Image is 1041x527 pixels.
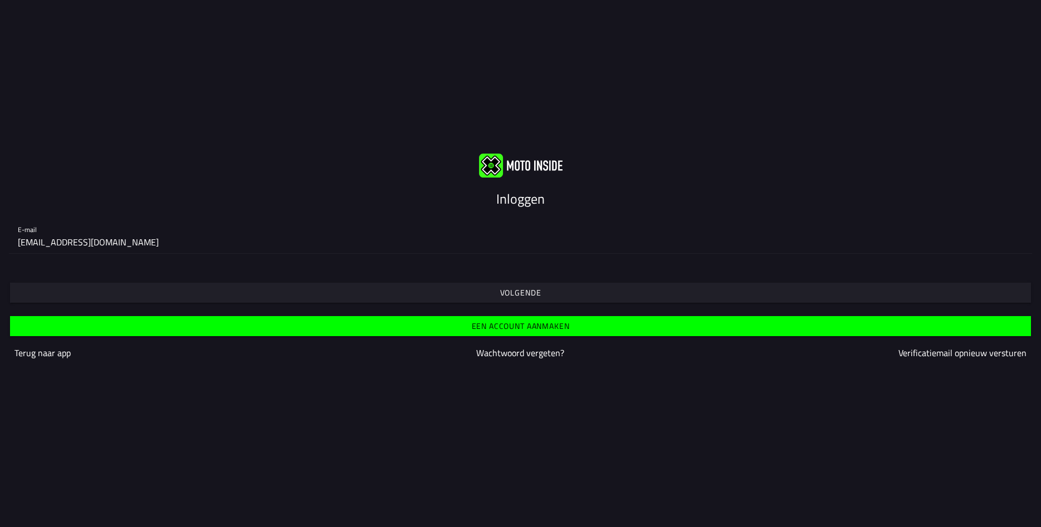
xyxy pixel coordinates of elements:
ion-text: Volgende [500,289,541,297]
a: Verificatiemail opnieuw versturen [898,346,1027,359]
ion-button: Een account aanmaken [10,316,1031,336]
a: Wachtwoord vergeten? [476,346,564,359]
ion-text: Inloggen [496,189,545,209]
a: Terug naar app [14,346,71,359]
input: E-mail [18,231,1023,253]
